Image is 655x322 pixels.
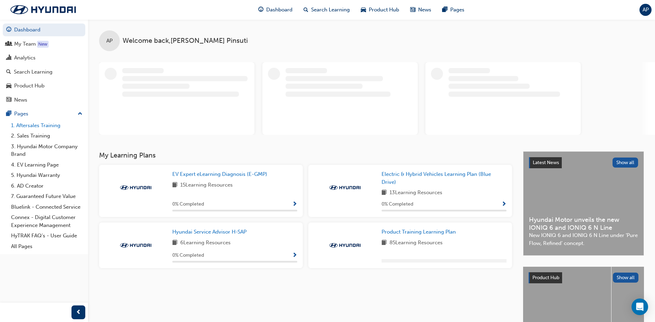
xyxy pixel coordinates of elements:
span: Electric & Hybrid Vehicles Learning Plan (Blue Drive) [382,171,491,185]
span: chart-icon [6,55,11,61]
span: Pages [450,6,464,14]
div: Pages [14,110,28,118]
div: News [14,96,27,104]
span: Product Training Learning Plan [382,229,456,235]
button: DashboardMy TeamAnalyticsSearch LearningProduct HubNews [3,22,85,107]
span: book-icon [382,239,387,247]
span: 0 % Completed [172,200,204,208]
span: Welcome back , [PERSON_NAME] Pinsuti [123,37,248,45]
span: Show Progress [292,253,297,259]
div: Tooltip anchor [37,41,49,48]
a: pages-iconPages [437,3,470,17]
button: Pages [3,107,85,120]
span: prev-icon [76,308,81,317]
a: Product Hub [3,79,85,92]
span: AP [106,37,113,45]
span: people-icon [6,41,11,47]
span: up-icon [78,110,83,119]
span: book-icon [172,239,177,247]
span: 0 % Completed [172,252,204,259]
a: Latest NewsShow allHyundai Motor unveils the new IONIQ 6 and IONIQ 6 N LineNew IONIQ 6 and IONIQ ... [523,151,644,256]
span: 0 % Completed [382,200,413,208]
span: car-icon [6,83,11,89]
a: 1. Aftersales Training [8,120,85,131]
img: Trak [3,2,83,17]
a: Product Training Learning Plan [382,228,459,236]
span: AP [643,6,649,14]
span: Hyundai Service Advisor H-SAP [172,229,247,235]
a: search-iconSearch Learning [298,3,355,17]
span: Latest News [533,160,559,165]
div: My Team [14,40,36,48]
span: book-icon [382,189,387,197]
a: Hyundai Service Advisor H-SAP [172,228,249,236]
span: pages-icon [442,6,447,14]
span: News [418,6,431,14]
span: Product Hub [532,275,559,281]
span: book-icon [172,181,177,190]
a: car-iconProduct Hub [355,3,405,17]
a: News [3,94,85,106]
a: EV Expert eLearning Diagnosis (E-GMP) [172,170,270,178]
a: Analytics [3,51,85,64]
span: 15 Learning Resources [180,181,233,190]
a: All Pages [8,241,85,252]
a: 4. EV Learning Page [8,160,85,170]
span: Dashboard [266,6,292,14]
span: search-icon [6,69,11,75]
h3: My Learning Plans [99,151,512,159]
span: Search Learning [311,6,350,14]
span: 13 Learning Resources [389,189,442,197]
a: news-iconNews [405,3,437,17]
span: Show Progress [501,201,507,208]
a: 2. Sales Training [8,131,85,141]
span: guage-icon [6,27,11,33]
a: 3. Hyundai Motor Company Brand [8,141,85,160]
button: Show Progress [292,251,297,260]
a: 5. Hyundai Warranty [8,170,85,181]
a: Bluelink - Connected Service [8,202,85,212]
div: Search Learning [14,68,52,76]
a: guage-iconDashboard [253,3,298,17]
a: Electric & Hybrid Vehicles Learning Plan (Blue Drive) [382,170,507,186]
a: Product HubShow all [529,272,638,283]
span: car-icon [361,6,366,14]
span: Hyundai Motor unveils the new IONIQ 6 and IONIQ 6 N Line [529,216,638,231]
button: Show Progress [292,200,297,209]
a: Dashboard [3,23,85,36]
button: Show Progress [501,200,507,209]
a: Search Learning [3,66,85,78]
span: 85 Learning Resources [389,239,443,247]
img: Trak [117,242,155,249]
button: Show all [613,158,638,168]
a: My Team [3,38,85,50]
span: New IONIQ 6 and IONIQ 6 N Line under ‘Pure Flow, Refined’ concept. [529,231,638,247]
img: Trak [326,242,364,249]
a: Latest NewsShow all [529,157,638,168]
span: search-icon [304,6,308,14]
span: Product Hub [369,6,399,14]
span: guage-icon [258,6,263,14]
button: AP [639,4,652,16]
div: Product Hub [14,82,45,90]
a: 7. Guaranteed Future Value [8,191,85,202]
span: EV Expert eLearning Diagnosis (E-GMP) [172,171,267,177]
div: Open Intercom Messenger [632,299,648,315]
a: 6. AD Creator [8,181,85,191]
span: Show Progress [292,201,297,208]
a: HyTRAK FAQ's - User Guide [8,230,85,241]
span: 6 Learning Resources [180,239,231,247]
img: Trak [326,184,364,191]
span: pages-icon [6,111,11,117]
a: Connex - Digital Customer Experience Management [8,212,85,230]
span: news-icon [6,97,11,103]
div: Analytics [14,54,36,62]
span: news-icon [410,6,415,14]
button: Show all [613,273,639,283]
img: Trak [117,184,155,191]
